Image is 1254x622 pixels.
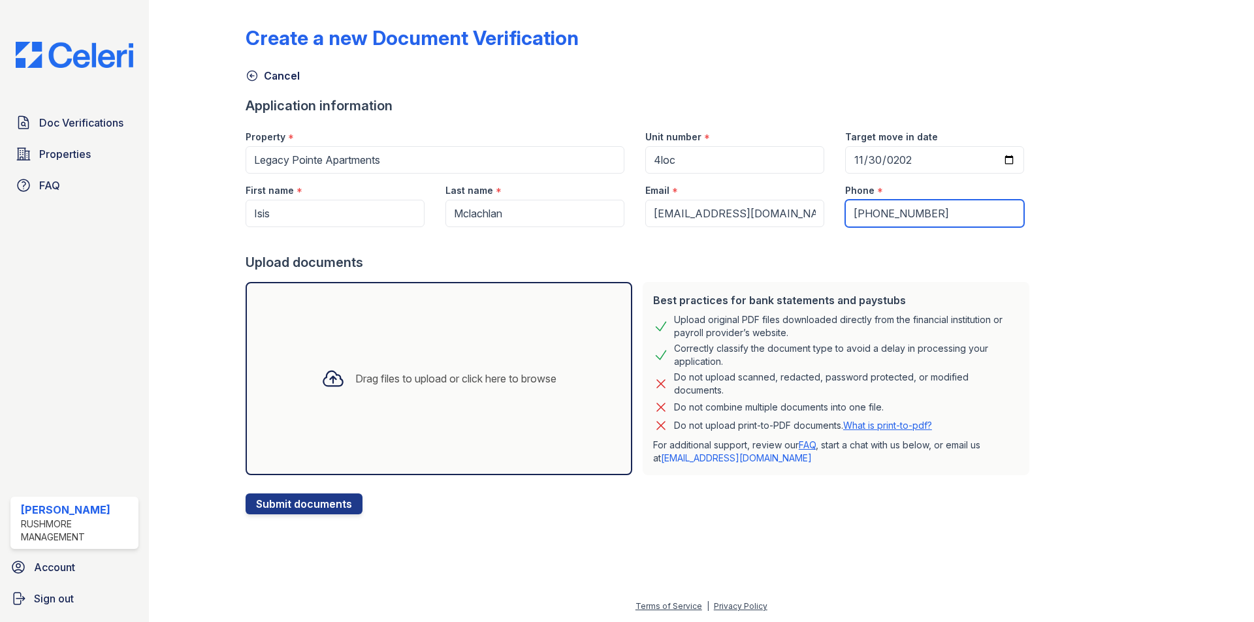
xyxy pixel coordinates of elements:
div: Upload original PDF files downloaded directly from the financial institution or payroll provider’... [674,313,1019,339]
div: Do not upload scanned, redacted, password protected, or modified documents. [674,371,1019,397]
div: | [707,601,709,611]
a: Properties [10,141,138,167]
a: What is print-to-pdf? [843,420,932,431]
div: Drag files to upload or click here to browse [355,371,556,386]
label: First name [246,184,294,197]
div: Best practices for bank statements and paystubs [653,292,1019,308]
a: Sign out [5,585,144,612]
span: FAQ [39,178,60,193]
a: Doc Verifications [10,110,138,136]
a: FAQ [799,439,816,450]
label: Property [246,131,285,144]
label: Email [645,184,669,197]
a: Account [5,554,144,580]
div: Rushmore Management [21,518,133,544]
label: Target move in date [845,131,938,144]
span: Properties [39,146,91,162]
div: Upload documents [246,253,1035,272]
a: Terms of Service [635,601,702,611]
a: [EMAIL_ADDRESS][DOMAIN_NAME] [661,452,812,463]
label: Unit number [645,131,701,144]
div: Do not combine multiple documents into one file. [674,399,884,415]
div: Application information [246,97,1035,115]
span: Sign out [34,591,74,606]
div: Correctly classify the document type to avoid a delay in processing your application. [674,342,1019,368]
a: Cancel [246,68,300,84]
p: Do not upload print-to-PDF documents. [674,419,932,432]
label: Phone [845,184,875,197]
span: Account [34,559,75,575]
img: CE_Logo_Blue-a8612792a0a2168367f1c8372b55b34899dd931a85d93a1a3d3e32e68fde9ad4.png [5,42,144,68]
div: [PERSON_NAME] [21,502,133,518]
span: Doc Verifications [39,115,123,131]
p: For additional support, review our , start a chat with us below, or email us at [653,439,1019,465]
button: Submit documents [246,493,362,514]
label: Last name [445,184,493,197]
div: Create a new Document Verification [246,26,579,50]
a: FAQ [10,172,138,198]
a: Privacy Policy [714,601,767,611]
